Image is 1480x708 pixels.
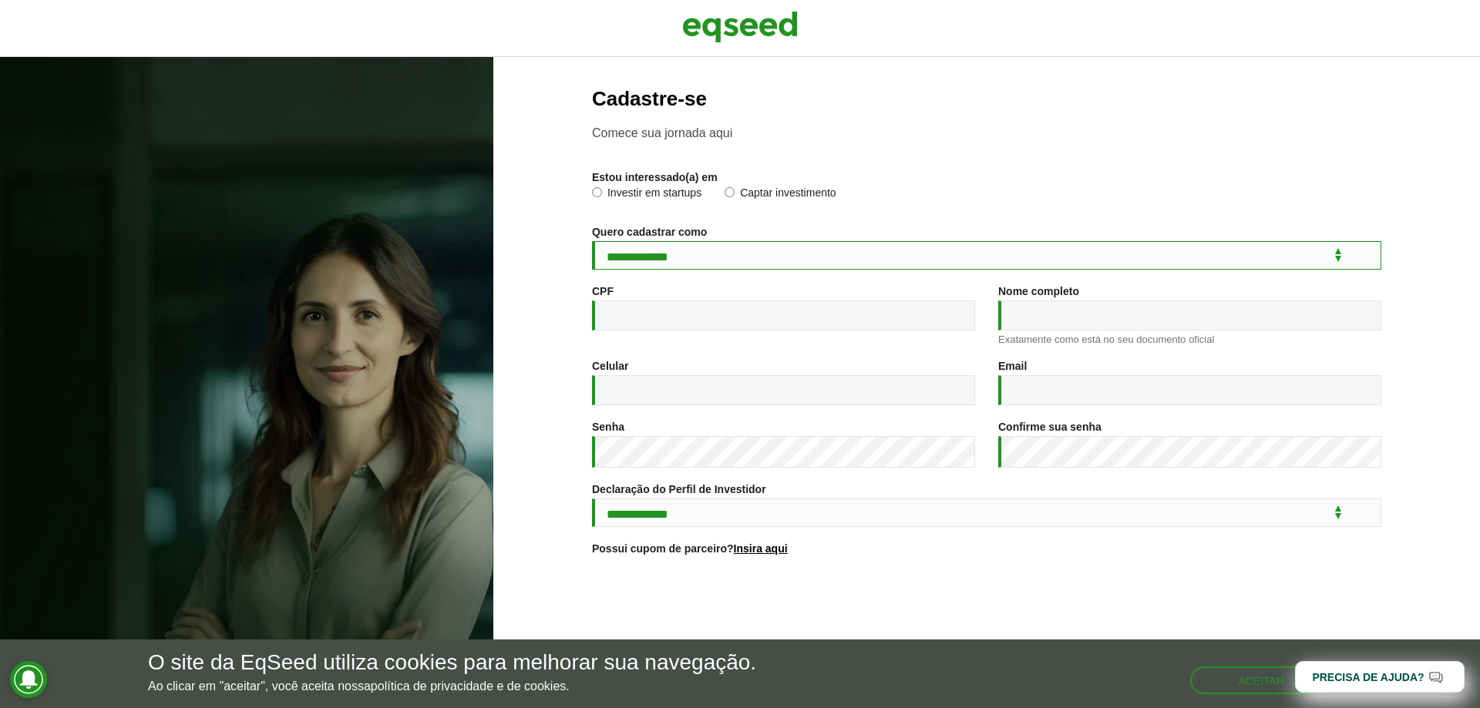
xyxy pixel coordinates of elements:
h2: Cadastre-se [592,88,1381,110]
label: Declaração do Perfil de Investidor [592,484,766,495]
label: Captar investimento [725,187,836,203]
button: Aceitar [1190,666,1332,694]
img: EqSeed Logo [682,8,798,46]
label: CPF [592,286,614,297]
a: política de privacidade e de cookies [371,680,567,693]
label: Email [998,361,1027,371]
label: Estou interessado(a) em [592,172,718,183]
p: Comece sua jornada aqui [592,126,1381,140]
label: Senha [592,421,624,432]
h5: O site da EqSeed utiliza cookies para melhorar sua navegação. [148,651,756,675]
p: Ao clicar em "aceitar", você aceita nossa . [148,679,756,693]
label: Investir em startups [592,187,701,203]
input: Captar investimento [725,187,735,197]
a: Insira aqui [734,543,788,554]
label: Possui cupom de parceiro? [592,543,788,554]
div: Exatamente como está no seu documento oficial [998,334,1381,344]
label: Nome completo [998,286,1079,297]
label: Confirme sua senha [998,421,1102,432]
label: Quero cadastrar como [592,226,707,237]
iframe: reCAPTCHA [869,573,1104,633]
label: Celular [592,361,628,371]
input: Investir em startups [592,187,602,197]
